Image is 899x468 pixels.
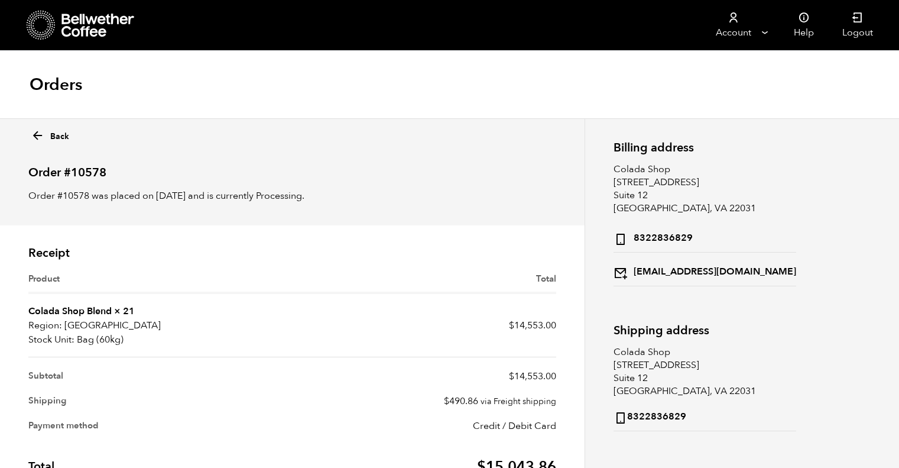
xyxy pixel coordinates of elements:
[30,74,82,95] h1: Orders
[614,346,796,431] address: Colada Shop [STREET_ADDRESS] Suite 12 [GEOGRAPHIC_DATA], VA 22031
[614,263,796,280] strong: [EMAIL_ADDRESS][DOMAIN_NAME]
[509,319,556,332] bdi: 14,553.00
[31,125,69,143] a: Back
[28,189,556,203] p: Order #10578 was placed on [DATE] and is currently Processing.
[614,229,693,246] strong: 8322836829
[28,414,292,438] th: Payment method
[292,414,556,438] td: Credit / Debit Card
[509,370,514,383] span: $
[28,272,292,294] th: Product
[509,319,514,332] span: $
[481,396,556,407] small: via Freight shipping
[614,408,686,425] strong: 8322836829
[444,395,478,408] span: 490.86
[28,333,74,347] strong: Stock Unit:
[28,305,112,318] a: Colada Shop Blend
[614,324,796,337] h2: Shipping address
[509,370,556,383] span: 14,553.00
[28,318,292,333] p: [GEOGRAPHIC_DATA]
[28,246,556,260] h2: Receipt
[28,389,292,414] th: Shipping
[614,163,796,286] address: Colada Shop [STREET_ADDRESS] Suite 12 [GEOGRAPHIC_DATA], VA 22031
[292,272,556,294] th: Total
[614,141,796,154] h2: Billing address
[114,305,135,318] strong: × 21
[28,156,556,180] h2: Order #10578
[28,333,292,347] p: Bag (60kg)
[28,318,62,333] strong: Region:
[28,357,292,389] th: Subtotal
[444,395,449,408] span: $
